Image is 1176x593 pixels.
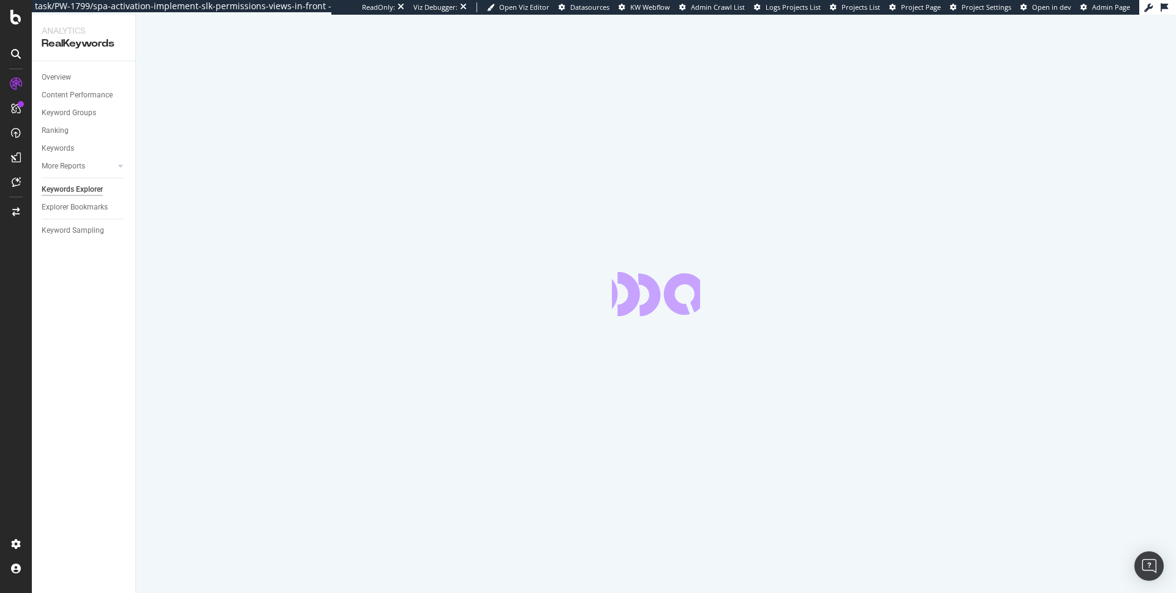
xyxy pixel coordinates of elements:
[691,2,745,12] span: Admin Crawl List
[42,183,103,196] div: Keywords Explorer
[679,2,745,12] a: Admin Crawl List
[42,89,113,102] div: Content Performance
[42,142,74,155] div: Keywords
[1092,2,1130,12] span: Admin Page
[42,71,71,84] div: Overview
[842,2,880,12] span: Projects List
[42,183,127,196] a: Keywords Explorer
[42,107,127,119] a: Keyword Groups
[962,2,1011,12] span: Project Settings
[42,224,104,237] div: Keyword Sampling
[362,2,395,12] div: ReadOnly:
[42,201,127,214] a: Explorer Bookmarks
[42,160,115,173] a: More Reports
[42,25,126,37] div: Analytics
[413,2,458,12] div: Viz Debugger:
[42,71,127,84] a: Overview
[1134,551,1164,581] div: Open Intercom Messenger
[630,2,670,12] span: KW Webflow
[570,2,609,12] span: Datasources
[619,2,670,12] a: KW Webflow
[499,2,549,12] span: Open Viz Editor
[901,2,941,12] span: Project Page
[42,224,127,237] a: Keyword Sampling
[42,160,85,173] div: More Reports
[42,107,96,119] div: Keyword Groups
[487,2,549,12] a: Open Viz Editor
[42,37,126,51] div: RealKeywords
[1020,2,1071,12] a: Open in dev
[830,2,880,12] a: Projects List
[559,2,609,12] a: Datasources
[754,2,821,12] a: Logs Projects List
[42,142,127,155] a: Keywords
[1080,2,1130,12] a: Admin Page
[42,201,108,214] div: Explorer Bookmarks
[42,89,127,102] a: Content Performance
[889,2,941,12] a: Project Page
[612,272,700,316] div: animation
[42,124,69,137] div: Ranking
[42,124,127,137] a: Ranking
[766,2,821,12] span: Logs Projects List
[1032,2,1071,12] span: Open in dev
[950,2,1011,12] a: Project Settings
